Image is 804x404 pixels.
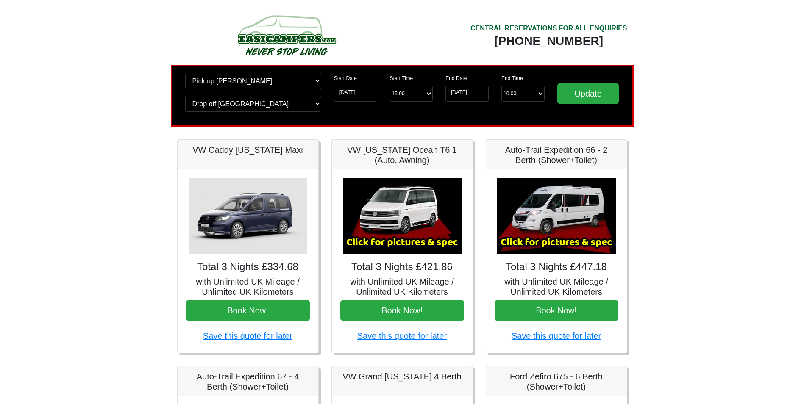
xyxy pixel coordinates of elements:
[189,178,307,254] img: VW Caddy California Maxi
[186,300,310,321] button: Book Now!
[340,371,464,382] h5: VW Grand [US_STATE] 4 Berth
[340,300,464,321] button: Book Now!
[495,371,618,392] h5: Ford Zefiro 675 - 6 Berth (Shower+Toilet)
[340,261,464,273] h4: Total 3 Nights £421.86
[343,178,462,254] img: VW California Ocean T6.1 (Auto, Awning)
[557,83,619,104] input: Update
[501,75,523,82] label: End Time
[340,145,464,165] h5: VW [US_STATE] Ocean T6.1 (Auto, Awning)
[497,178,616,254] img: Auto-Trail Expedition 66 - 2 Berth (Shower+Toilet)
[357,331,447,340] a: Save this quote for later
[334,86,377,102] input: Start Date
[390,75,413,82] label: Start Time
[340,277,464,297] h5: with Unlimited UK Mileage / Unlimited UK Kilometers
[334,75,357,82] label: Start Date
[495,261,618,273] h4: Total 3 Nights £447.18
[495,145,618,165] h5: Auto-Trail Expedition 66 - 2 Berth (Shower+Toilet)
[445,86,489,102] input: Return Date
[445,75,467,82] label: End Date
[495,300,618,321] button: Book Now!
[470,23,627,33] div: CENTRAL RESERVATIONS FOR ALL ENQUIRIES
[186,277,310,297] h5: with Unlimited UK Mileage / Unlimited UK Kilometers
[512,331,601,340] a: Save this quote for later
[495,277,618,297] h5: with Unlimited UK Mileage / Unlimited UK Kilometers
[203,331,292,340] a: Save this quote for later
[186,371,310,392] h5: Auto-Trail Expedition 67 - 4 Berth (Shower+Toilet)
[470,33,627,49] div: [PHONE_NUMBER]
[186,261,310,273] h4: Total 3 Nights £334.68
[206,12,367,58] img: campers-checkout-logo.png
[186,145,310,155] h5: VW Caddy [US_STATE] Maxi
